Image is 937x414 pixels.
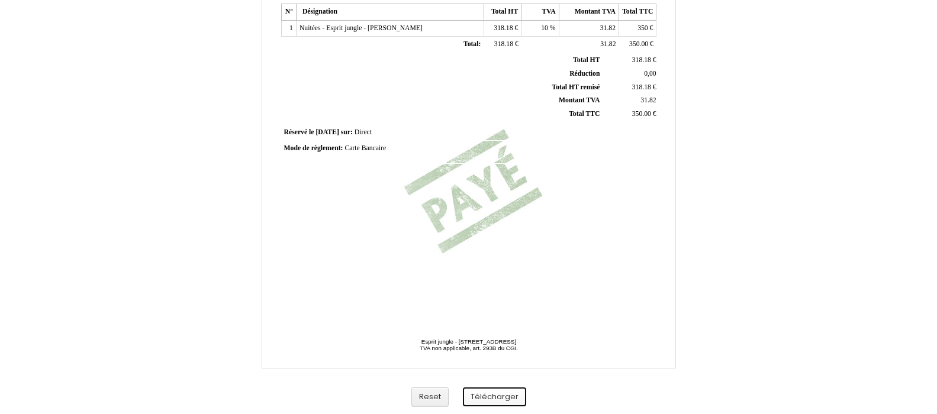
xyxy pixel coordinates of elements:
[341,128,353,136] span: sur:
[602,80,658,94] td: €
[484,20,521,37] td: €
[640,96,656,104] span: 31.82
[300,24,423,32] span: Nuitées - Esprit jungle - [PERSON_NAME]
[484,4,521,21] th: Total HT
[484,37,521,53] td: €
[281,20,296,37] td: 1
[421,338,516,345] span: Esprit jungle - [STREET_ADDRESS]
[296,4,484,21] th: Désignation
[573,56,600,64] span: Total HT
[559,4,619,21] th: Montant TVA
[552,83,600,91] span: Total HT remisé
[644,70,656,77] span: 0,00
[344,144,386,152] span: Carte Bancaire
[632,83,651,91] span: 318.18
[632,110,651,118] span: 350.00
[600,40,616,48] span: 31.82
[521,20,559,37] td: %
[494,40,513,48] span: 318.18
[637,24,648,32] span: 350
[494,24,513,32] span: 318.18
[521,4,559,21] th: TVA
[355,128,372,136] span: Direct
[632,56,651,64] span: 318.18
[463,387,526,407] button: Télécharger
[569,70,600,77] span: Réduction
[619,37,656,53] td: €
[315,128,339,136] span: [DATE]
[619,4,656,21] th: Total TTC
[600,24,616,32] span: 31.82
[619,20,656,37] td: €
[463,40,481,48] span: Total:
[559,96,600,104] span: Montant TVA
[541,24,548,32] span: 10
[411,387,449,407] button: Reset
[281,4,296,21] th: N°
[569,110,600,118] span: Total TTC
[629,40,648,48] span: 350.00
[284,144,343,152] span: Mode de règlement:
[602,54,658,67] td: €
[284,128,314,136] span: Réservé le
[420,345,518,351] span: TVA non applicable, art. 293B du CGI.
[602,107,658,121] td: €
